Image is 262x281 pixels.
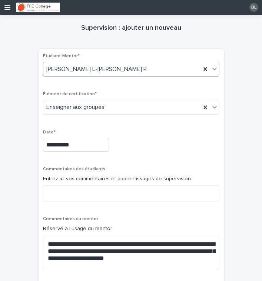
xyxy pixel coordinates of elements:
font: Entrez ici vos commentaires et apprentissages de supervision. [43,176,192,181]
font: [PERSON_NAME] L-[PERSON_NAME] P [46,66,147,72]
font: Commentaires du mentor [43,217,98,221]
font: Élément de certification [43,92,95,96]
font: Commentaires des étudiants [43,167,105,171]
font: Supervision : ajouter un nouveau [81,25,181,31]
font: Enseigner aux groupes [46,104,105,110]
font: Date [43,130,54,135]
font: BL [251,5,256,10]
font: Étudiant-Mentor [43,54,78,58]
img: L01RLPSrRaOWR30Oqb5K [16,3,60,12]
font: Réservé à l'usage du mentor [43,226,112,231]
